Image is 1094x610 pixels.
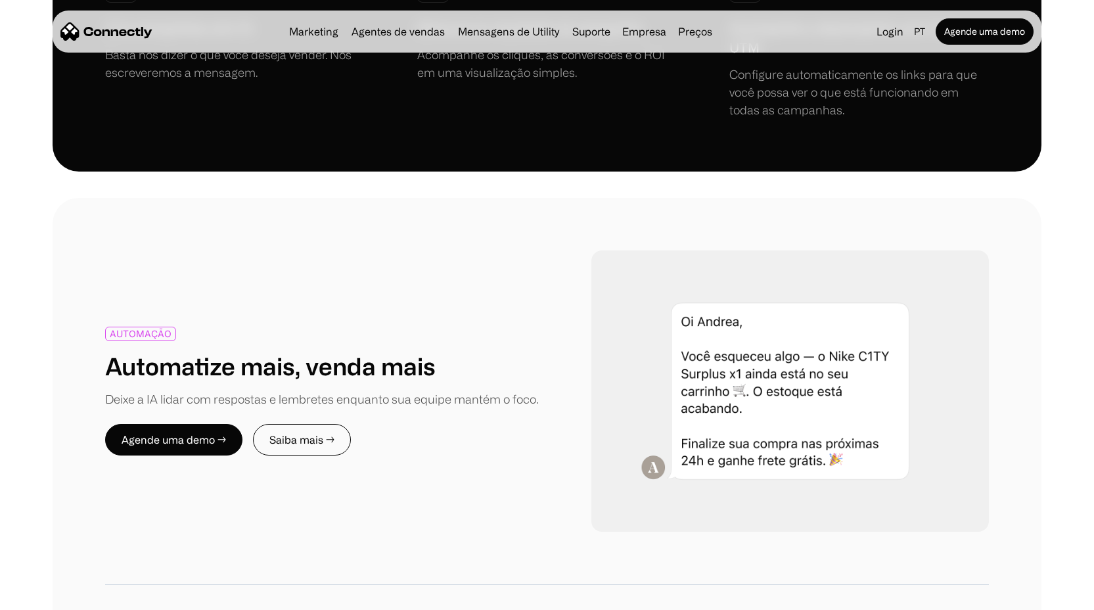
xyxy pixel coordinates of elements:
[673,26,718,37] a: Preços
[417,46,677,82] div: Acompanhe os cliques, as conversões e o ROI em uma visualização simples.
[13,586,79,605] aside: Language selected: Português (Brasil)
[105,46,365,82] div: Basta nos dizer o que você deseja vender. Nós escreveremos a mensagem.
[871,22,909,41] a: Login
[346,26,450,37] a: Agentes de vendas
[110,329,171,339] div: AUTOMAÇÃO
[105,424,242,456] a: Agende uma demo →
[729,66,989,119] div: Configure automaticamente os links para que você possa ver o que está funcionando em todas as cam...
[26,587,79,605] ul: Language list
[914,22,925,41] div: pt
[622,22,666,41] div: Empresa
[253,424,351,456] a: Saiba mais →
[453,26,564,37] a: Mensagens de Utility
[909,22,933,41] div: pt
[105,352,436,380] h1: Automatize mais, venda mais
[618,22,670,41] div: Empresa
[60,22,152,41] a: home
[105,390,538,408] div: Deixe a IA lidar com respostas e lembretes enquanto sua equipe mantém o foco.
[284,26,344,37] a: Marketing
[567,26,616,37] a: Suporte
[936,18,1034,45] a: Agende uma demo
